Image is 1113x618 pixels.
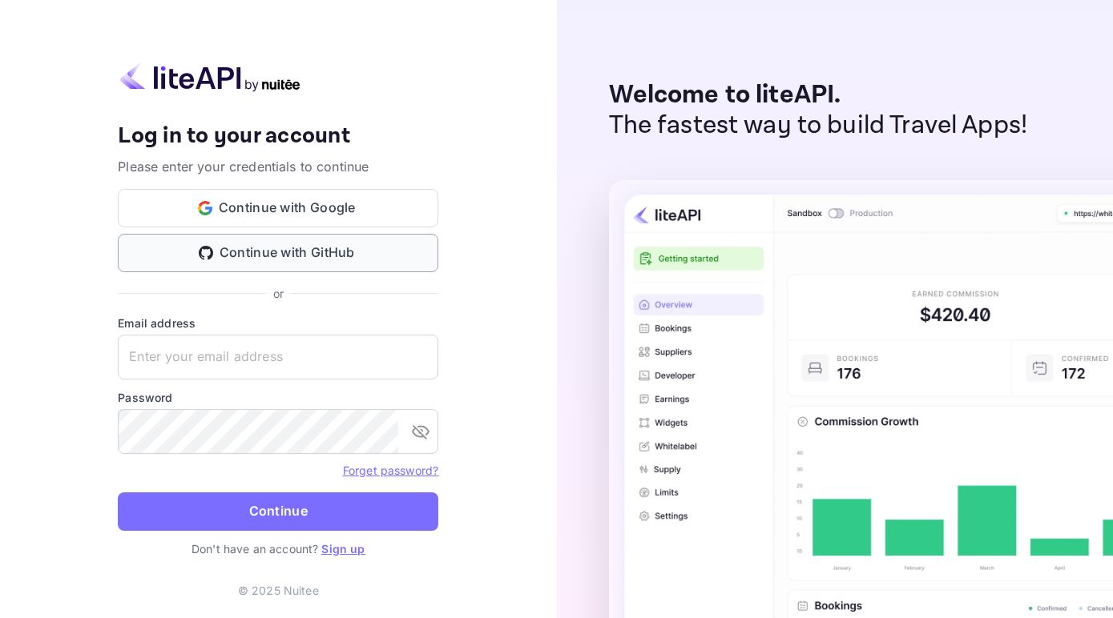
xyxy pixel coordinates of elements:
[321,542,365,556] a: Sign up
[405,415,437,447] button: toggle password visibility
[118,389,438,406] label: Password
[343,462,438,478] a: Forget password?
[273,285,284,302] p: or
[118,61,302,92] img: liteapi
[238,582,319,599] p: © 2025 Nuitee
[118,189,438,227] button: Continue with Google
[118,540,438,557] p: Don't have an account?
[118,234,438,272] button: Continue with GitHub
[118,315,438,331] label: Email address
[118,335,438,379] input: Enter your email address
[118,157,438,176] p: Please enter your credentials to continue
[343,463,438,477] a: Forget password?
[609,80,1028,110] p: Welcome to liteAPI.
[609,110,1028,141] p: The fastest way to build Travel Apps!
[118,492,438,531] button: Continue
[118,122,438,150] h4: Log in to your account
